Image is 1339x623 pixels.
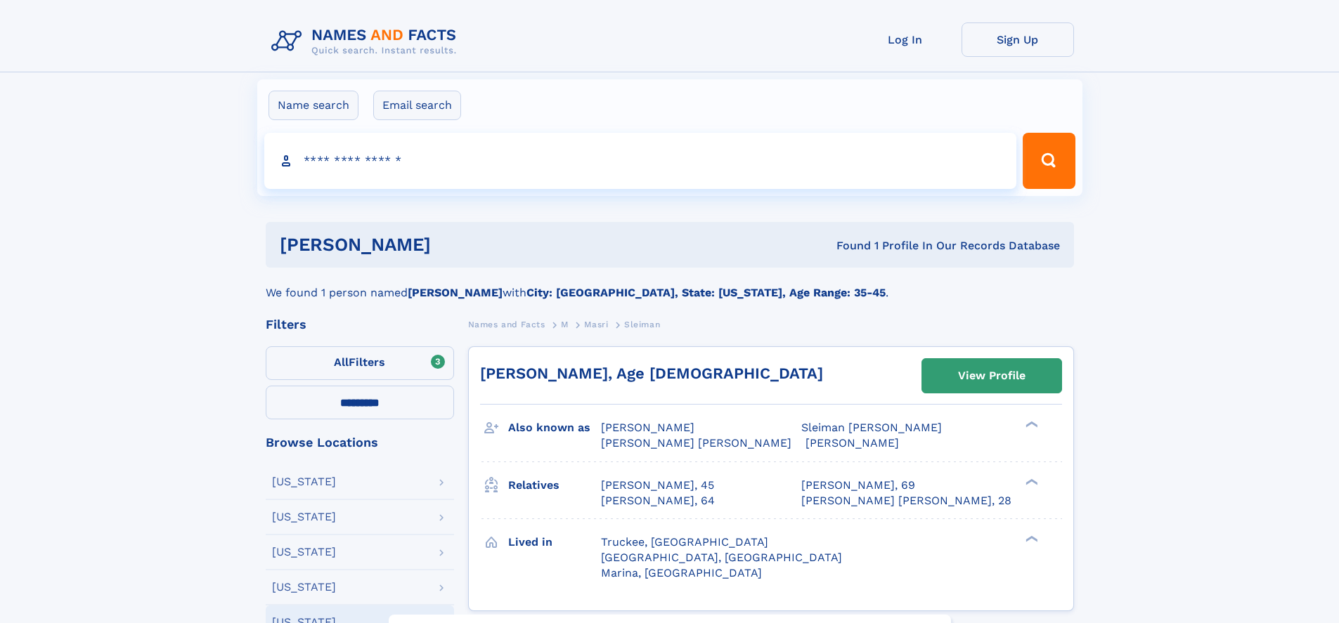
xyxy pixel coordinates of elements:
div: Found 1 Profile In Our Records Database [633,238,1060,254]
div: ❯ [1022,477,1039,486]
h3: Lived in [508,530,601,554]
div: ❯ [1022,534,1039,543]
b: City: [GEOGRAPHIC_DATA], State: [US_STATE], Age Range: 35-45 [526,286,886,299]
b: [PERSON_NAME] [408,286,503,299]
a: Log In [849,22,962,57]
span: Marina, [GEOGRAPHIC_DATA] [601,566,762,579]
div: Filters [266,318,454,331]
label: Email search [373,91,461,120]
span: Sleiman [624,320,660,329]
span: [GEOGRAPHIC_DATA], [GEOGRAPHIC_DATA] [601,551,842,564]
div: [US_STATE] [272,511,336,523]
img: Logo Names and Facts [266,22,468,60]
div: [US_STATE] [272,582,336,593]
h3: Also known as [508,416,601,440]
label: Name search [269,91,358,120]
a: [PERSON_NAME], 45 [601,478,714,493]
button: Search Button [1023,133,1075,189]
div: [US_STATE] [272,546,336,558]
a: Sign Up [962,22,1074,57]
h3: Relatives [508,473,601,497]
div: ❯ [1022,420,1039,429]
a: Names and Facts [468,315,545,333]
a: View Profile [922,359,1061,393]
div: Browse Locations [266,436,454,449]
a: [PERSON_NAME] [PERSON_NAME], 28 [801,493,1011,509]
h1: [PERSON_NAME] [280,236,634,254]
a: [PERSON_NAME], 69 [801,478,915,493]
label: Filters [266,346,454,380]
div: [US_STATE] [272,476,336,487]
span: Masri [584,320,608,329]
div: View Profile [958,360,1026,392]
span: Truckee, [GEOGRAPHIC_DATA] [601,535,768,549]
a: [PERSON_NAME], Age [DEMOGRAPHIC_DATA] [480,365,823,382]
span: All [334,355,349,369]
a: M [561,315,569,333]
a: [PERSON_NAME], 64 [601,493,715,509]
span: Sleiman [PERSON_NAME] [801,421,942,434]
span: [PERSON_NAME] [601,421,694,434]
span: M [561,320,569,329]
input: search input [264,133,1017,189]
span: [PERSON_NAME] [806,436,899,450]
span: [PERSON_NAME] [PERSON_NAME] [601,436,791,450]
a: Masri [584,315,608,333]
div: We found 1 person named with . [266,268,1074,301]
